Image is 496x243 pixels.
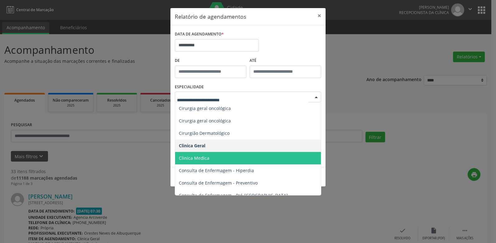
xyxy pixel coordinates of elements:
span: Consulta de Enfermagem - Preventivo [179,180,258,186]
span: Cirurgião Dermatológico [179,130,230,136]
label: ESPECIALIDADE [175,82,204,92]
label: DATA DE AGENDAMENTO [175,30,224,39]
span: Consulta de Enfermagem - Pré-[GEOGRAPHIC_DATA] [179,192,288,198]
span: Cirurgia geral oncológica [179,118,231,124]
button: Close [313,8,326,23]
h5: Relatório de agendamentos [175,12,246,21]
span: Clinica Geral [179,143,205,149]
span: Cirurgia geral oncológica [179,105,231,111]
label: De [175,56,246,66]
label: ATÉ [250,56,321,66]
span: Clinica Medica [179,155,209,161]
span: Consulta de Enfermagem - Hiperdia [179,167,254,173]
